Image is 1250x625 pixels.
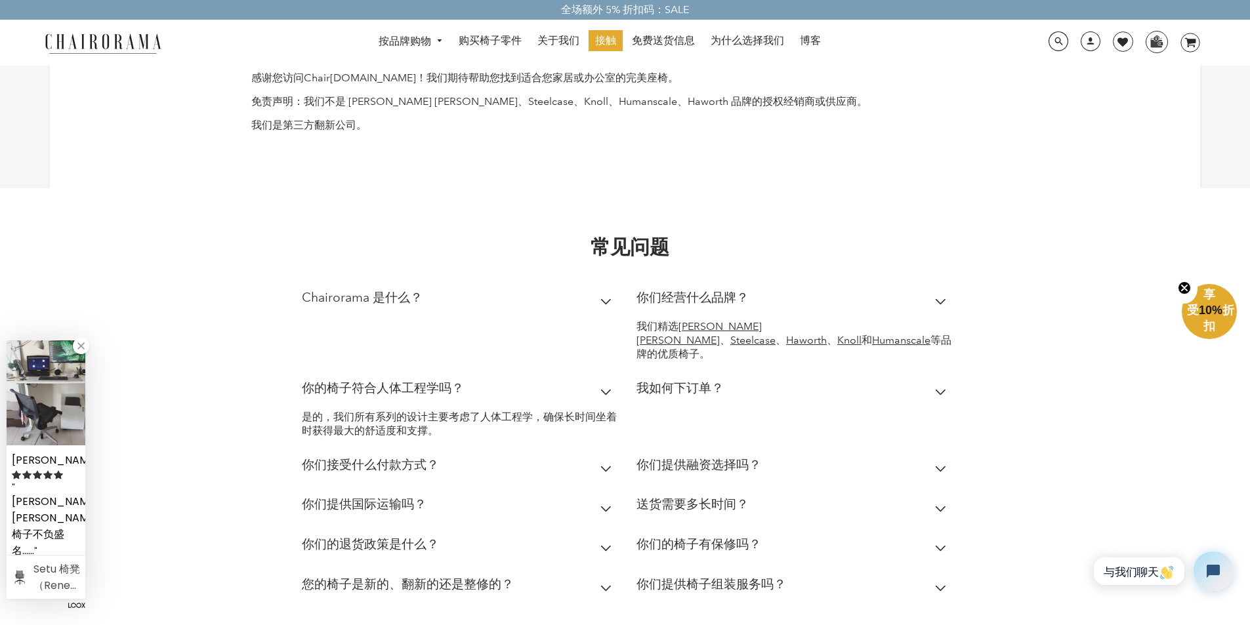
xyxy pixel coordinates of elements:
[272,71,283,84] font: 您
[786,334,827,346] a: Haworth
[704,30,791,51] a: 为什么选择我们
[800,35,821,47] font: 博客
[561,3,689,16] font: 全场额外 5% 折扣码：SALE
[632,35,695,47] font: 免费送货信息
[251,71,272,84] font: 感谢
[490,71,500,84] font: 您
[720,334,730,346] font: 、
[636,371,951,411] summary: 我如何下订单？
[22,470,31,479] svg: 评级图标已满
[251,119,367,131] font: 我们是第三方翻新公司。
[636,320,762,346] a: [PERSON_NAME] [PERSON_NAME]
[302,496,427,512] font: 你们提供国际运输吗？
[636,457,761,472] font: 你们提供融资选择吗？
[224,30,975,55] nav: 桌面导航
[636,576,786,592] font: 你们提供椅子组装服务吗？
[636,567,951,607] summary: 你们提供椅子组装服务吗？
[1171,273,1198,304] button: 关闭预告片
[379,35,431,47] font: 按品牌购物
[636,290,749,305] font: 你们经营什么品牌？
[793,30,827,51] a: 博客
[595,35,616,47] font: 接触
[591,234,669,259] font: 常见问题
[12,453,99,468] font: [PERSON_NAME]
[7,340,85,445] img: Nabeela P. 对 Setu 椅凳（翻新）的评论 | Alpine
[33,561,80,594] div: Setu 椅凳（翻新）| Alpine
[776,334,786,346] font: 、
[636,536,761,552] font: 你们的椅子有保修吗？
[636,448,951,488] summary: 你们提供融资选择吗？
[372,31,449,52] a: 按品牌购物
[636,527,951,567] summary: 你们的椅子有保修吗？
[542,71,552,84] font: 您
[827,334,837,346] font: 、
[302,281,617,321] summary: Chairorama 是什么？
[416,71,427,84] font: ！
[636,380,724,395] font: 我如何下订单？
[636,496,749,512] font: 送货需要多长时间？
[531,30,586,51] a: 关于我们
[302,457,439,472] font: 你们接受什么付款方式？
[636,281,951,321] summary: 你们经营什么品牌？
[1182,285,1237,340] div: 享受10%折扣关闭预告片
[302,411,617,437] font: 是的，我们所有系列的设计主要考虑了人体工程学，确保长时间坐着时获得最大的舒适度和支撑。
[1071,540,1244,602] iframe: Tidio 聊天
[636,334,951,360] font: 等品牌的优质椅子。
[302,487,617,527] summary: 你们提供国际运输吗？
[730,334,776,346] a: Steelcase
[12,494,99,558] font: [PERSON_NAME] [PERSON_NAME] 椅子不负盛名……
[584,71,615,84] font: 办公室
[452,30,528,51] a: 购买椅子零件
[302,536,439,552] font: 你们的退货政策是什么？
[330,71,416,84] font: [DOMAIN_NAME]
[427,71,448,84] font: 我们
[459,35,522,47] font: 购买椅子零件
[668,71,678,84] font: 。
[302,448,617,488] summary: 你们接受什么付款方式？
[37,31,169,54] img: 主席
[33,470,42,479] svg: 评级图标已满
[521,71,542,84] font: 适合
[302,567,617,607] summary: 您的椅子是新的、翻新的还是整修的？
[500,71,521,84] font: 找到
[12,481,80,561] div: Herman Miller 椅子不负其卓越的声誉......
[615,71,626,84] font: 的
[636,320,678,333] font: 我们精选
[304,71,330,84] font: Chair
[302,527,617,567] summary: 你们的退货政策是什么？
[1199,304,1222,317] font: 10%
[573,71,584,84] font: 或
[12,470,21,479] svg: 评级图标已满
[589,30,623,51] a: 接触
[872,334,930,346] a: Humanscale
[626,71,647,84] font: 完美
[552,71,573,84] font: 家居
[302,380,464,395] font: 你的椅子符合人体工程学吗？
[251,95,867,108] font: 免责声明：我们不是 [PERSON_NAME] [PERSON_NAME]、Steelcase、Knoll、Humanscale、Haworth 品牌的授权经销商或供应商。
[283,71,304,84] font: 访问
[54,470,63,479] svg: 评级图标已满
[647,71,668,84] font: 座椅
[33,561,80,593] font: Setu 椅凳（Rene...
[302,290,423,305] font: Chairorama 是什么？
[448,71,469,84] font: 期待
[302,576,514,592] font: 您的椅子是新的、翻新的还是整修的？
[302,371,617,411] summary: 你的椅子符合人体工程学吗？
[43,470,52,479] svg: 评级图标已满
[469,71,490,84] font: 帮助
[636,487,951,527] summary: 送货需要多长时间？
[625,30,701,51] a: 免费送货信息
[1146,31,1167,51] img: WhatsApp_Image_2024-07-12_at_16.23.01.webp
[537,35,579,47] font: 关于我们
[862,334,872,346] font: 和
[837,334,862,346] a: Knoll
